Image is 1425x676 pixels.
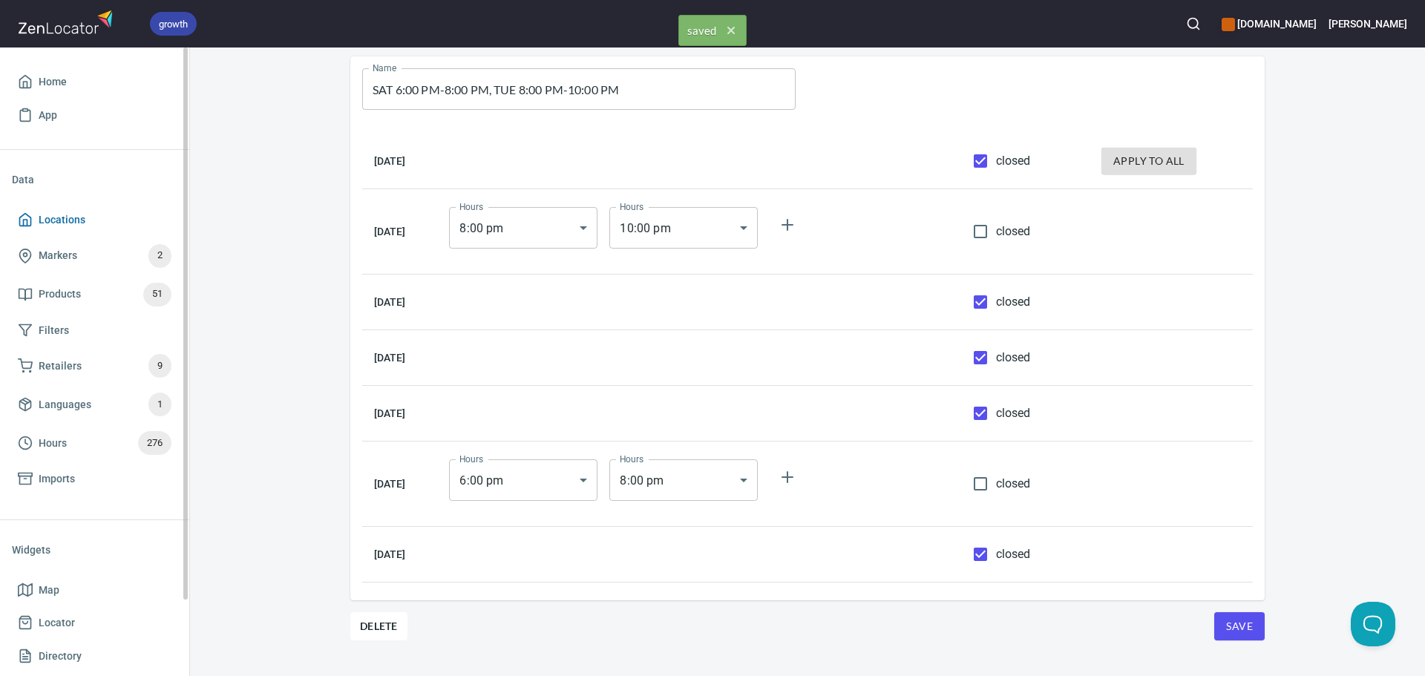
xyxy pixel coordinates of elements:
[996,223,1031,240] span: closed
[449,459,597,501] div: 6:00 pm
[1177,7,1210,40] button: Search
[39,470,75,488] span: Imports
[12,99,177,132] a: App
[12,275,177,314] a: Products51
[12,640,177,673] a: Directory
[12,424,177,462] a: Hours276
[12,574,177,607] a: Map
[148,358,171,375] span: 9
[148,396,171,413] span: 1
[12,532,177,568] li: Widgets
[374,223,425,240] h6: [DATE]
[39,246,77,265] span: Markers
[12,203,177,237] a: Locations
[609,459,758,501] div: 8:00 pm
[39,647,82,666] span: Directory
[12,65,177,99] a: Home
[1351,602,1395,646] iframe: Help Scout Beacon - Open
[350,612,407,640] button: Delete
[39,321,69,340] span: Filters
[39,73,67,91] span: Home
[150,12,197,36] div: growth
[39,106,57,125] span: App
[148,247,171,264] span: 2
[138,435,171,452] span: 276
[12,237,177,275] a: Markers2
[1113,152,1185,171] span: apply to all
[150,16,197,32] span: growth
[12,347,177,385] a: Retailers9
[996,152,1031,170] span: closed
[374,294,425,310] h6: [DATE]
[1214,612,1265,640] button: Save
[996,293,1031,311] span: closed
[39,581,59,600] span: Map
[12,385,177,424] a: Languages1
[1222,16,1316,32] h6: [DOMAIN_NAME]
[679,16,746,45] span: saved
[374,405,425,421] h6: [DATE]
[1329,7,1407,40] button: [PERSON_NAME]
[39,434,67,453] span: Hours
[1222,7,1316,40] div: Manage your apps
[609,207,758,249] div: 10:00 pm
[770,207,805,243] button: add more hours for Tuesday
[39,614,75,632] span: Locator
[39,285,81,303] span: Products
[12,462,177,496] a: Imports
[12,162,177,197] li: Data
[12,314,177,347] a: Filters
[1329,16,1407,32] h6: [PERSON_NAME]
[12,606,177,640] a: Locator
[374,153,425,169] h6: [DATE]
[449,207,597,249] div: 8:00 pm
[39,211,85,229] span: Locations
[143,286,171,303] span: 51
[996,545,1031,563] span: closed
[374,476,425,492] h6: [DATE]
[39,357,82,375] span: Retailers
[39,396,91,414] span: Languages
[996,349,1031,367] span: closed
[996,404,1031,422] span: closed
[360,617,398,635] span: Delete
[1222,18,1235,31] button: color-CE600E
[1226,617,1253,636] span: Save
[374,350,425,366] h6: [DATE]
[996,475,1031,493] span: closed
[18,6,117,38] img: zenlocator
[1101,148,1196,175] button: apply to all
[374,546,425,562] h6: [DATE]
